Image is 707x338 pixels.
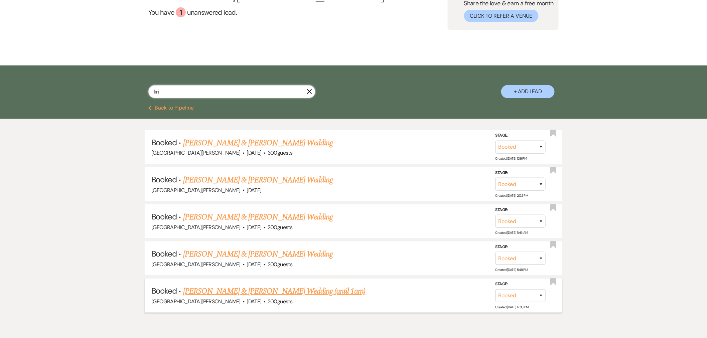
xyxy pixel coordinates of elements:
[183,285,366,297] a: [PERSON_NAME] & [PERSON_NAME] Wedding (until 1am)
[247,149,261,156] span: [DATE]
[496,132,546,139] label: Stage:
[148,105,194,111] button: Back to Pipeline
[496,281,546,288] label: Stage:
[151,248,177,259] span: Booked
[151,261,241,268] span: [GEOGRAPHIC_DATA][PERSON_NAME]
[247,224,261,231] span: [DATE]
[464,10,539,22] button: Click to Refer a Venue
[151,286,177,296] span: Booked
[183,137,333,149] a: [PERSON_NAME] & [PERSON_NAME] Wedding
[148,85,315,98] input: Search by name, event date, email address or phone number
[496,206,546,214] label: Stage:
[151,187,241,194] span: [GEOGRAPHIC_DATA][PERSON_NAME]
[247,298,261,305] span: [DATE]
[496,305,529,309] span: Created: [DATE] 12:38 PM
[247,187,261,194] span: [DATE]
[501,85,555,98] button: + Add Lead
[496,193,528,198] span: Created: [DATE] 2:02 PM
[496,268,528,272] span: Created: [DATE] 5:49 PM
[151,174,177,185] span: Booked
[268,298,292,305] span: 200 guests
[151,211,177,222] span: Booked
[148,7,391,17] a: You have 1 unanswered lead.
[268,149,292,156] span: 300 guests
[151,224,241,231] span: [GEOGRAPHIC_DATA][PERSON_NAME]
[496,156,527,161] span: Created: [DATE] 1:39 PM
[247,261,261,268] span: [DATE]
[496,243,546,251] label: Stage:
[151,298,241,305] span: [GEOGRAPHIC_DATA][PERSON_NAME]
[151,149,241,156] span: [GEOGRAPHIC_DATA][PERSON_NAME]
[268,261,292,268] span: 200 guests
[268,224,292,231] span: 200 guests
[151,137,177,148] span: Booked
[176,7,186,17] div: 1
[183,248,333,260] a: [PERSON_NAME] & [PERSON_NAME] Wedding
[496,230,528,235] span: Created: [DATE] 11:46 AM
[183,211,333,223] a: [PERSON_NAME] & [PERSON_NAME] Wedding
[496,169,546,176] label: Stage:
[183,174,333,186] a: [PERSON_NAME] & [PERSON_NAME] Wedding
